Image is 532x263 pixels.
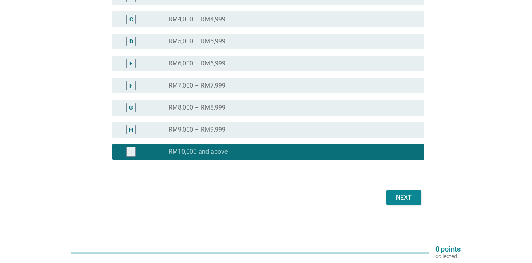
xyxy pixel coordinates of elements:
label: RM10,000 and above [168,148,228,156]
label: RM5,000 – RM5,999 [168,37,226,45]
div: D [129,37,133,46]
div: I [130,148,132,156]
div: F [129,82,133,90]
p: 0 points [435,246,461,253]
div: H [129,126,133,134]
div: G [129,104,133,112]
div: E [129,60,133,68]
label: RM9,000 – RM9,999 [168,126,226,134]
label: RM6,000 – RM6,999 [168,60,226,67]
button: Next [386,190,421,205]
div: Next [393,193,415,202]
label: RM4,000 – RM4,999 [168,15,226,23]
div: C [129,15,133,24]
p: collected [435,253,461,260]
label: RM7,000 – RM7,999 [168,82,226,90]
label: RM8,000 – RM8,999 [168,104,226,112]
